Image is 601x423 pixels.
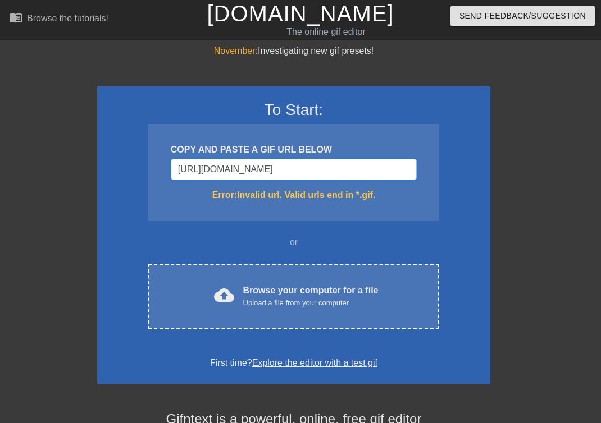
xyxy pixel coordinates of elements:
[27,13,108,23] div: Browse the tutorials!
[450,6,595,26] button: Send Feedback/Suggestion
[243,297,379,309] div: Upload a file from your computer
[97,44,490,58] div: Investigating new gif presets!
[171,143,417,157] div: COPY AND PASTE A GIF URL BELOW
[171,159,417,180] input: Username
[126,236,461,249] div: or
[243,284,379,309] div: Browse your computer for a file
[459,9,586,23] span: Send Feedback/Suggestion
[171,188,417,202] div: Error: Invalid url. Valid urls end in *.gif.
[112,100,476,119] h3: To Start:
[9,11,22,24] span: menu_book
[207,1,394,26] a: [DOMAIN_NAME]
[252,358,377,367] a: Explore the editor with a test gif
[214,285,234,305] span: cloud_upload
[9,11,108,28] a: Browse the tutorials!
[112,356,476,370] div: First time?
[206,25,447,39] div: The online gif editor
[214,46,258,56] span: November:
